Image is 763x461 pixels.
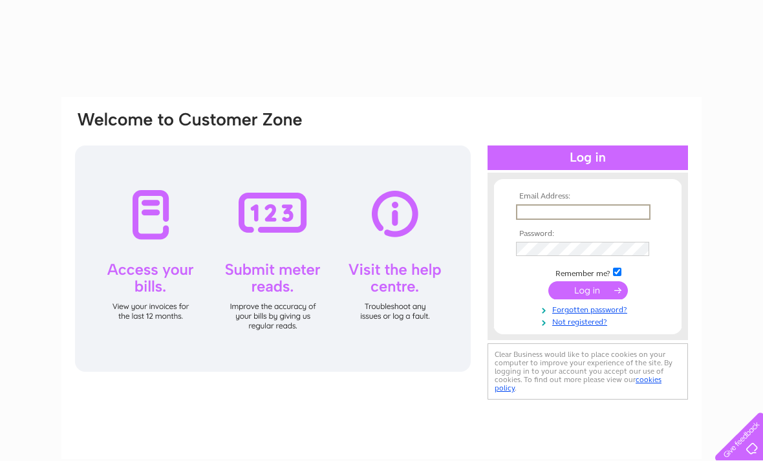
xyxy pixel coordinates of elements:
div: Clear Business would like to place cookies on your computer to improve your experience of the sit... [488,343,688,400]
input: Submit [548,281,628,299]
th: Email Address: [513,192,663,201]
a: cookies policy [495,375,661,392]
td: Remember me? [513,266,663,279]
a: Forgotten password? [516,303,663,315]
th: Password: [513,230,663,239]
a: Not registered? [516,315,663,327]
